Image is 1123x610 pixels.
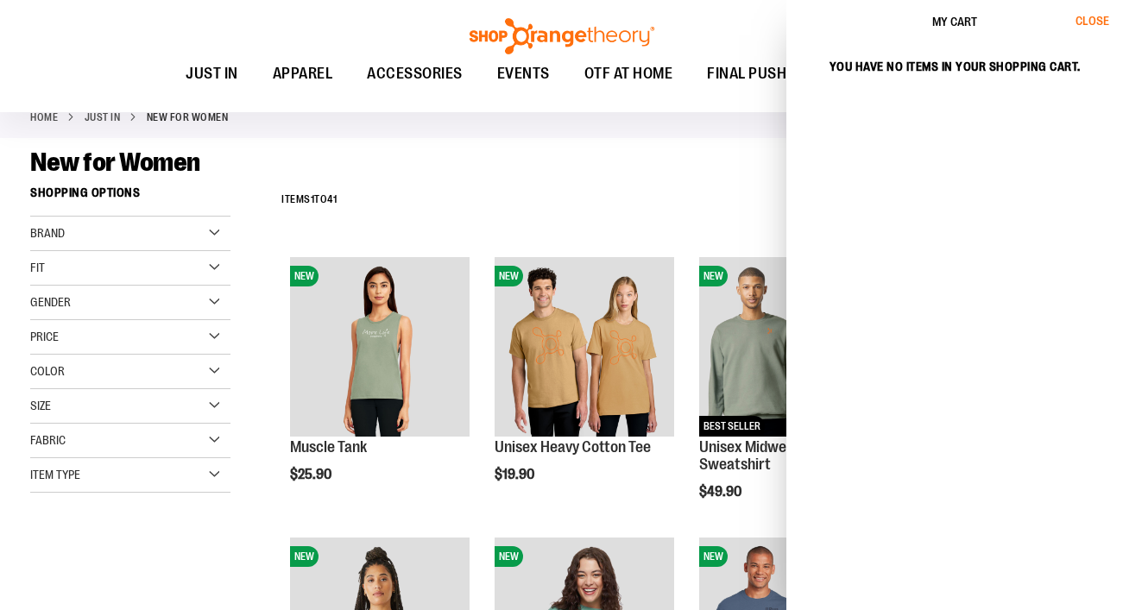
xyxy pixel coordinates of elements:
span: Fit [30,261,45,274]
div: product [281,248,478,526]
img: Muscle Tank [290,257,470,437]
a: Home [30,110,58,125]
span: Color [30,364,65,378]
span: Item Type [30,468,80,481]
span: Gender [30,295,71,309]
a: Muscle Tank [290,438,367,456]
img: Unisex Midweight Sweatshirt [699,257,879,437]
div: product [486,248,683,526]
span: NEW [495,266,523,286]
span: JUST IN [186,54,238,93]
span: Fabric [30,433,66,447]
span: $25.90 [290,467,334,482]
a: JUST IN [85,110,121,125]
strong: Shopping Options [30,178,230,217]
span: BEST SELLER [699,416,765,437]
span: NEW [290,266,319,286]
span: You have no items in your shopping cart. [830,60,1081,73]
a: Unisex Midweight Sweatshirt [699,438,811,473]
span: New for Women [30,148,200,177]
img: Shop Orangetheory [467,18,657,54]
span: NEW [495,546,523,567]
span: Close [1076,14,1109,28]
span: NEW [699,546,728,567]
div: product [691,248,887,544]
span: My Cart [932,15,977,28]
img: Unisex Heavy Cotton Tee [495,257,674,437]
h2: Items to [281,186,337,213]
span: NEW [699,266,728,286]
span: 41 [327,193,337,205]
span: $49.90 [699,484,744,500]
span: OTF AT HOME [584,54,673,93]
span: FINAL PUSH SALE [707,54,823,93]
span: ACCESSORIES [367,54,463,93]
span: Price [30,330,59,343]
strong: New for Women [147,110,229,125]
a: Muscle TankNEW [290,257,470,439]
span: Brand [30,226,65,240]
a: Unisex Heavy Cotton TeeNEW [495,257,674,439]
span: Size [30,399,51,412]
span: APPAREL [273,54,333,93]
span: EVENTS [497,54,550,93]
span: NEW [290,546,319,567]
a: Unisex Heavy Cotton Tee [495,438,651,456]
a: Unisex Midweight SweatshirtNEWBEST SELLER [699,257,879,439]
span: 1 [311,193,315,205]
span: $19.90 [495,467,537,482]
